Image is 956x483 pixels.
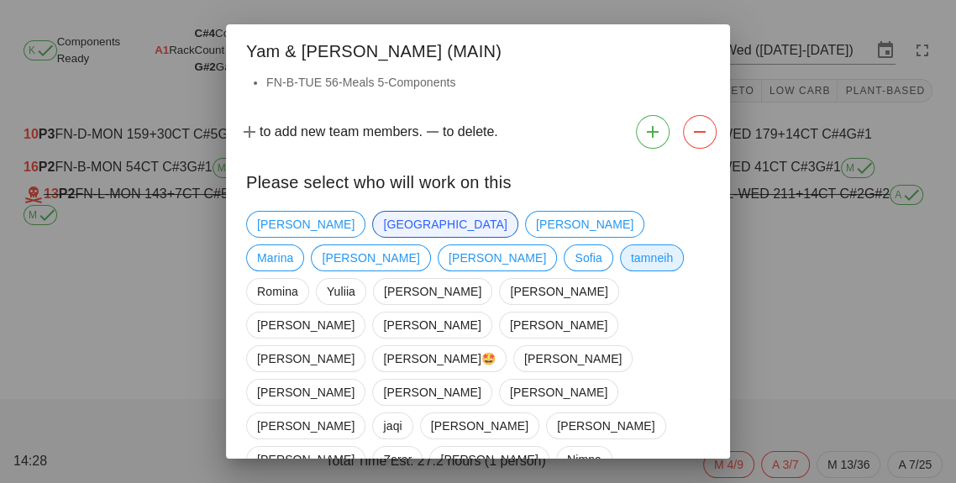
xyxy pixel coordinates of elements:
[257,447,355,472] span: [PERSON_NAME]
[322,245,419,270] span: [PERSON_NAME]
[257,346,355,371] span: [PERSON_NAME]
[440,447,538,472] span: [PERSON_NAME]
[327,279,355,304] span: Yuliia
[383,413,402,438] span: jaqi
[226,108,730,155] div: to add new team members. to delete.
[383,447,412,472] span: Zarar
[431,413,528,438] span: [PERSON_NAME]
[383,212,507,237] span: [GEOGRAPHIC_DATA]
[384,279,481,304] span: [PERSON_NAME]
[536,212,633,237] span: [PERSON_NAME]
[266,73,710,92] li: FN-B-TUE 56-Meals 5-Components
[510,380,607,405] span: [PERSON_NAME]
[510,312,607,338] span: [PERSON_NAME]
[575,245,601,270] span: Sofia
[567,447,601,472] span: Nimna
[257,245,293,270] span: Marina
[257,413,355,438] span: [PERSON_NAME]
[383,380,481,405] span: [PERSON_NAME]
[631,245,674,270] span: tamneih
[257,212,355,237] span: [PERSON_NAME]
[383,346,496,371] span: [PERSON_NAME]🤩
[557,413,654,438] span: [PERSON_NAME]
[449,245,546,270] span: [PERSON_NAME]
[524,346,622,371] span: [PERSON_NAME]
[257,380,355,405] span: [PERSON_NAME]
[226,155,730,204] div: Please select who will work on this
[383,312,481,338] span: [PERSON_NAME]
[257,279,298,304] span: Romina
[510,279,607,304] span: [PERSON_NAME]
[257,312,355,338] span: [PERSON_NAME]
[226,24,730,73] div: Yam & [PERSON_NAME] (MAIN)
